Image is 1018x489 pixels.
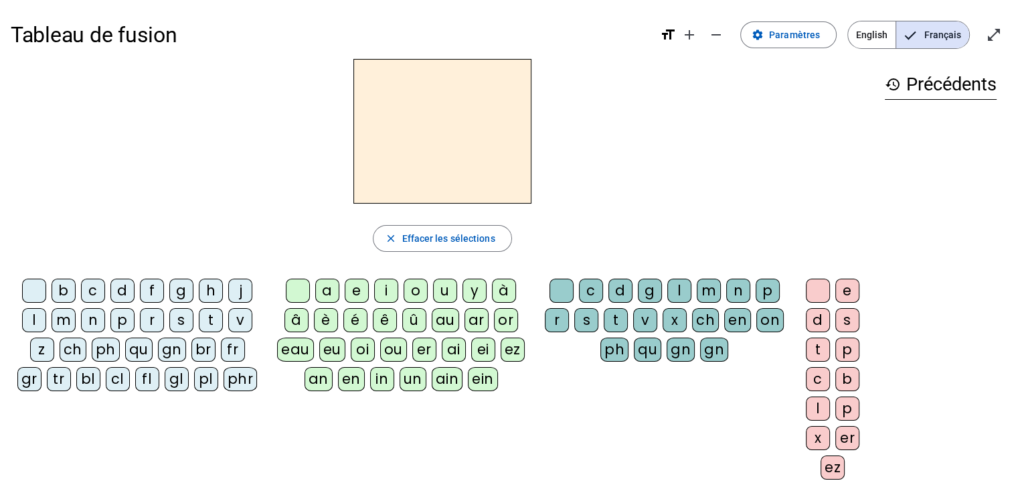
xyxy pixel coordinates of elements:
[106,367,130,391] div: cl
[92,338,120,362] div: ph
[726,279,750,303] div: n
[351,338,375,362] div: oi
[697,279,721,303] div: m
[110,279,135,303] div: d
[228,279,252,303] div: j
[338,367,365,391] div: en
[608,279,632,303] div: d
[806,367,830,391] div: c
[681,27,697,43] mat-icon: add
[692,308,719,332] div: ch
[981,21,1007,48] button: Entrer en plein écran
[752,29,764,41] mat-icon: settings
[140,279,164,303] div: f
[885,70,997,100] h3: Précédents
[194,367,218,391] div: pl
[835,279,859,303] div: e
[574,308,598,332] div: s
[373,308,397,332] div: ê
[228,308,252,332] div: v
[370,367,394,391] div: in
[604,308,628,332] div: t
[191,338,216,362] div: br
[756,308,784,332] div: on
[22,308,46,332] div: l
[76,367,100,391] div: bl
[638,279,662,303] div: g
[464,308,489,332] div: ar
[676,21,703,48] button: Augmenter la taille de la police
[806,308,830,332] div: d
[848,21,896,48] span: English
[199,308,223,332] div: t
[986,27,1002,43] mat-icon: open_in_full
[110,308,135,332] div: p
[60,338,86,362] div: ch
[404,279,428,303] div: o
[433,279,457,303] div: u
[724,308,751,332] div: en
[432,367,463,391] div: ain
[305,367,333,391] div: an
[140,308,164,332] div: r
[165,367,189,391] div: gl
[471,338,495,362] div: ei
[343,308,367,332] div: é
[462,279,487,303] div: y
[835,367,859,391] div: b
[284,308,309,332] div: â
[81,308,105,332] div: n
[169,279,193,303] div: g
[374,279,398,303] div: i
[545,308,569,332] div: r
[169,308,193,332] div: s
[400,367,426,391] div: un
[835,397,859,421] div: p
[896,21,969,48] span: Français
[315,279,339,303] div: a
[52,308,76,332] div: m
[667,279,691,303] div: l
[835,338,859,362] div: p
[442,338,466,362] div: ai
[17,367,41,391] div: gr
[125,338,153,362] div: qu
[660,27,676,43] mat-icon: format_size
[806,338,830,362] div: t
[412,338,436,362] div: er
[135,367,159,391] div: fl
[700,338,728,362] div: gn
[468,367,498,391] div: ein
[806,426,830,450] div: x
[402,230,495,247] span: Effacer les sélections
[384,232,396,244] mat-icon: close
[835,308,859,332] div: s
[740,21,837,48] button: Paramètres
[806,397,830,421] div: l
[667,338,695,362] div: gn
[47,367,71,391] div: tr
[579,279,603,303] div: c
[224,367,258,391] div: phr
[277,338,314,362] div: eau
[600,338,628,362] div: ph
[494,308,518,332] div: or
[885,76,901,92] mat-icon: history
[633,308,657,332] div: v
[634,338,661,362] div: qu
[402,308,426,332] div: û
[319,338,345,362] div: eu
[314,308,338,332] div: è
[11,13,649,56] h1: Tableau de fusion
[492,279,516,303] div: à
[373,225,511,252] button: Effacer les sélections
[81,279,105,303] div: c
[756,279,780,303] div: p
[708,27,724,43] mat-icon: remove
[221,338,245,362] div: fr
[158,338,186,362] div: gn
[821,456,845,480] div: ez
[847,21,970,49] mat-button-toggle-group: Language selection
[52,279,76,303] div: b
[380,338,407,362] div: ou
